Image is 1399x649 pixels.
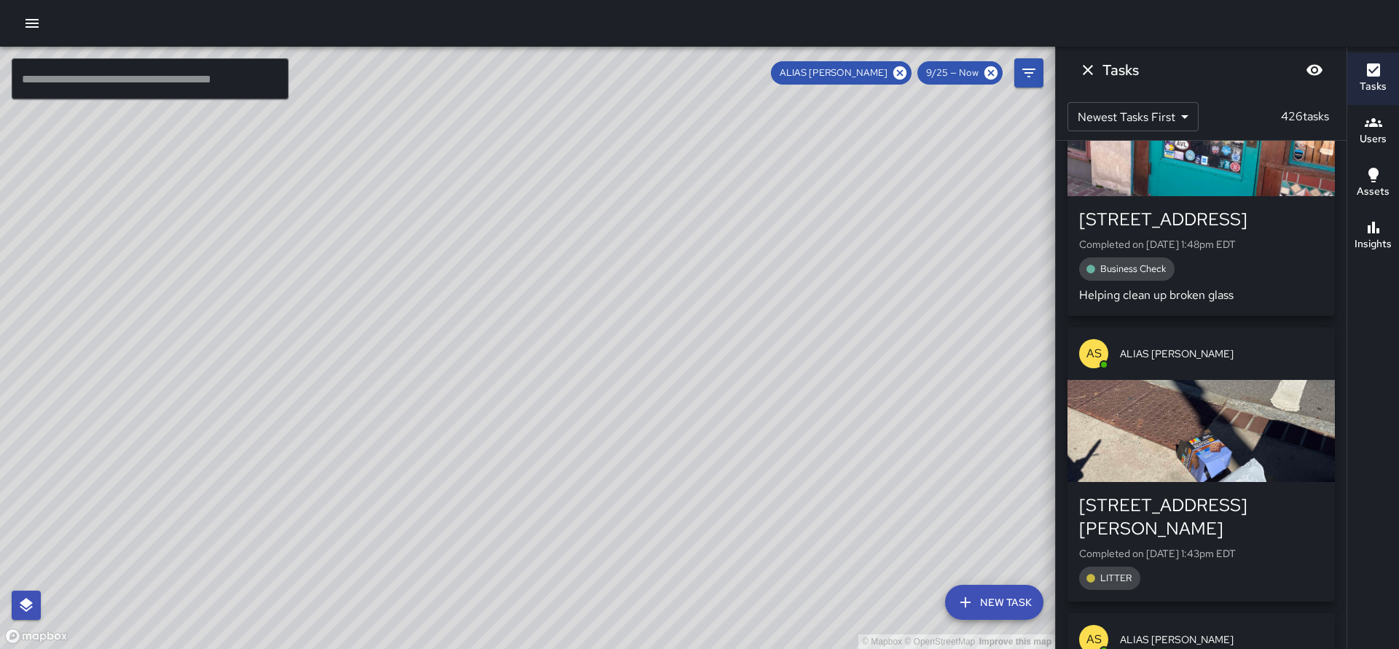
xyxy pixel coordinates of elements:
[917,66,987,80] span: 9/25 — Now
[1347,158,1399,210] button: Assets
[1275,108,1335,125] p: 426 tasks
[1300,55,1329,85] button: Blur
[945,585,1043,620] button: New Task
[771,61,912,85] div: ALIAS [PERSON_NAME]
[1079,208,1323,231] div: [STREET_ADDRESS]
[1102,58,1139,82] h6: Tasks
[1079,546,1323,561] p: Completed on [DATE] 1:43pm EDT
[1086,631,1102,648] p: AS
[1079,237,1323,252] p: Completed on [DATE] 1:48pm EDT
[1067,102,1199,131] div: Newest Tasks First
[1014,58,1043,88] button: Filters
[1067,42,1335,316] button: ASALIAS [PERSON_NAME][STREET_ADDRESS]Completed on [DATE] 1:48pm EDTBusiness CheckHelping clean up...
[1073,55,1102,85] button: Dismiss
[1357,184,1390,200] h6: Assets
[1092,262,1175,276] span: Business Check
[1120,346,1323,361] span: ALIAS [PERSON_NAME]
[1360,79,1387,95] h6: Tasks
[771,66,896,80] span: ALIAS [PERSON_NAME]
[1347,53,1399,105] button: Tasks
[917,61,1003,85] div: 9/25 — Now
[1360,131,1387,147] h6: Users
[1079,287,1323,304] p: Helping clean up broken glass
[1120,632,1323,647] span: ALIAS [PERSON_NAME]
[1092,571,1140,586] span: LITTER
[1347,105,1399,158] button: Users
[1086,345,1102,362] p: AS
[1079,494,1323,540] div: [STREET_ADDRESS][PERSON_NAME]
[1067,327,1335,602] button: ASALIAS [PERSON_NAME][STREET_ADDRESS][PERSON_NAME]Completed on [DATE] 1:43pm EDTLITTER
[1355,236,1392,252] h6: Insights
[1347,210,1399,263] button: Insights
